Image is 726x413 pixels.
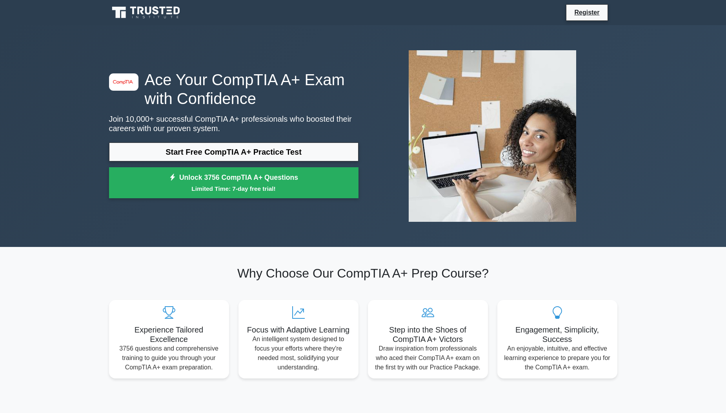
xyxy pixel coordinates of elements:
[504,325,611,344] h5: Engagement, Simplicity, Success
[109,167,358,199] a: Unlock 3756 CompTIA A+ QuestionsLimited Time: 7-day free trial!
[570,7,604,17] a: Register
[115,344,223,372] p: 3756 questions and comprehensive training to guide you through your CompTIA A+ exam preparation.
[109,114,358,133] p: Join 10,000+ successful CompTIA A+ professionals who boosted their careers with our proven system.
[374,344,482,372] p: Draw inspiration from professionals who aced their CompTIA A+ exam on the first try with our Prac...
[115,325,223,344] h5: Experience Tailored Excellence
[109,143,358,161] a: Start Free CompTIA A+ Practice Test
[504,344,611,372] p: An enjoyable, intuitive, and effective learning experience to prepare you for the CompTIA A+ exam.
[245,334,352,372] p: An intelligent system designed to focus your efforts where they're needed most, solidifying your ...
[109,70,358,108] h1: Ace Your CompTIA A+ Exam with Confidence
[374,325,482,344] h5: Step into the Shoes of CompTIA A+ Victors
[109,266,617,281] h2: Why Choose Our CompTIA A+ Prep Course?
[119,184,349,193] small: Limited Time: 7-day free trial!
[245,325,352,334] h5: Focus with Adaptive Learning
